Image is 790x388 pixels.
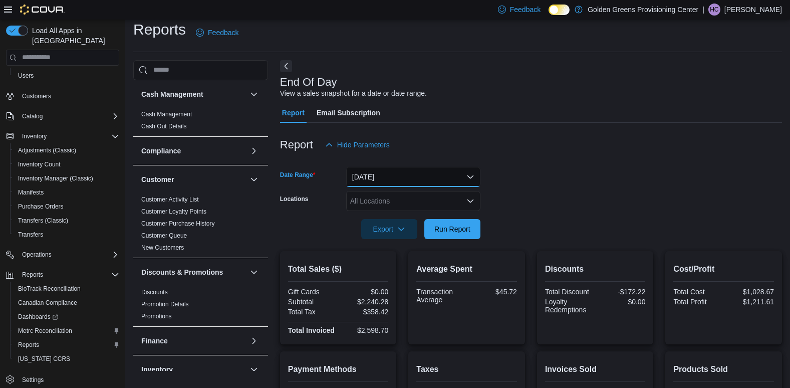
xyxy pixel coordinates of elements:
button: Adjustments (Classic) [10,143,123,157]
div: Hailey Cashen [708,4,720,16]
div: $2,240.28 [340,298,388,306]
button: Export [361,219,417,239]
span: Reports [14,339,119,351]
span: Operations [22,251,52,259]
a: Customer Purchase History [141,220,215,227]
a: BioTrack Reconciliation [14,283,85,295]
button: Inventory Count [10,157,123,171]
span: Settings [18,373,119,385]
button: Inventory [18,130,51,142]
h1: Reports [133,20,186,40]
span: Feedback [510,5,541,15]
span: Settings [22,376,44,384]
a: Dashboards [14,311,62,323]
span: BioTrack Reconciliation [14,283,119,295]
button: Manifests [10,185,123,200]
div: Discounts & Promotions [133,286,268,326]
p: | [702,4,704,16]
h3: Customer [141,174,174,184]
span: Load All Apps in [GEOGRAPHIC_DATA] [28,26,119,46]
button: Users [10,69,123,83]
span: Inventory [22,132,47,140]
span: New Customers [141,244,184,252]
h3: Report [280,139,313,151]
h2: Cost/Profit [673,263,774,275]
a: Discounts [141,289,168,296]
p: [PERSON_NAME] [724,4,782,16]
div: $358.42 [340,308,388,316]
span: Purchase Orders [18,203,64,211]
span: Customers [18,90,119,102]
div: -$172.22 [597,288,645,296]
span: Purchase Orders [14,201,119,213]
button: Discounts & Promotions [248,266,260,278]
span: BioTrack Reconciliation [18,285,81,293]
button: Transfers (Classic) [10,214,123,228]
a: Promotions [141,313,172,320]
div: Gift Cards [288,288,336,296]
span: Transfers (Classic) [18,217,68,225]
button: Reports [2,268,123,282]
div: Transaction Average [416,288,464,304]
button: Next [280,60,292,72]
button: Customer [248,173,260,185]
h2: Discounts [545,263,646,275]
a: New Customers [141,244,184,251]
a: Transfers (Classic) [14,215,72,227]
div: $45.72 [469,288,517,296]
span: Reports [18,341,39,349]
button: Inventory [248,363,260,375]
span: Washington CCRS [14,353,119,365]
div: Loyalty Redemptions [545,298,593,314]
span: Cash Out Details [141,122,187,130]
span: Customer Queue [141,232,187,240]
span: Canadian Compliance [18,299,77,307]
h3: Finance [141,336,168,346]
p: Golden Greens Provisioning Center [588,4,698,16]
span: HC [710,4,718,16]
a: Cash Management [141,111,192,118]
button: Operations [2,248,123,262]
span: Inventory Count [18,160,61,168]
span: Catalog [18,110,119,122]
h3: Inventory [141,364,173,374]
span: Discounts [141,288,168,296]
div: View a sales snapshot for a date or date range. [280,88,427,99]
h3: End Of Day [280,76,337,88]
button: Compliance [248,145,260,157]
span: Customer Purchase History [141,220,215,228]
span: Customer Loyalty Points [141,208,206,216]
button: Catalog [2,109,123,123]
span: Transfers (Classic) [14,215,119,227]
div: $2,598.70 [340,326,388,334]
button: [DATE] [346,167,480,187]
span: Customer Activity List [141,196,199,204]
a: Settings [18,374,48,386]
button: Purchase Orders [10,200,123,214]
span: Canadian Compliance [14,297,119,309]
span: Metrc Reconciliation [18,327,72,335]
h2: Invoices Sold [545,363,646,375]
button: Inventory [2,129,123,143]
button: Metrc Reconciliation [10,324,123,338]
button: Inventory [141,364,246,374]
span: Manifests [14,186,119,199]
a: Adjustments (Classic) [14,144,80,156]
div: Total Cost [673,288,721,296]
a: Transfers [14,229,47,241]
h2: Taxes [416,363,517,375]
label: Date Range [280,171,316,179]
span: Inventory Manager (Classic) [18,174,93,182]
span: Reports [18,269,119,281]
button: Finance [141,336,246,346]
span: Transfers [14,229,119,241]
button: Transfers [10,228,123,242]
span: Promotions [141,312,172,320]
span: Inventory [18,130,119,142]
h2: Total Sales ($) [288,263,389,275]
button: Reports [18,269,47,281]
a: Metrc Reconciliation [14,325,76,337]
a: Purchase Orders [14,201,68,213]
div: $1,211.61 [726,298,774,306]
button: Compliance [141,146,246,156]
